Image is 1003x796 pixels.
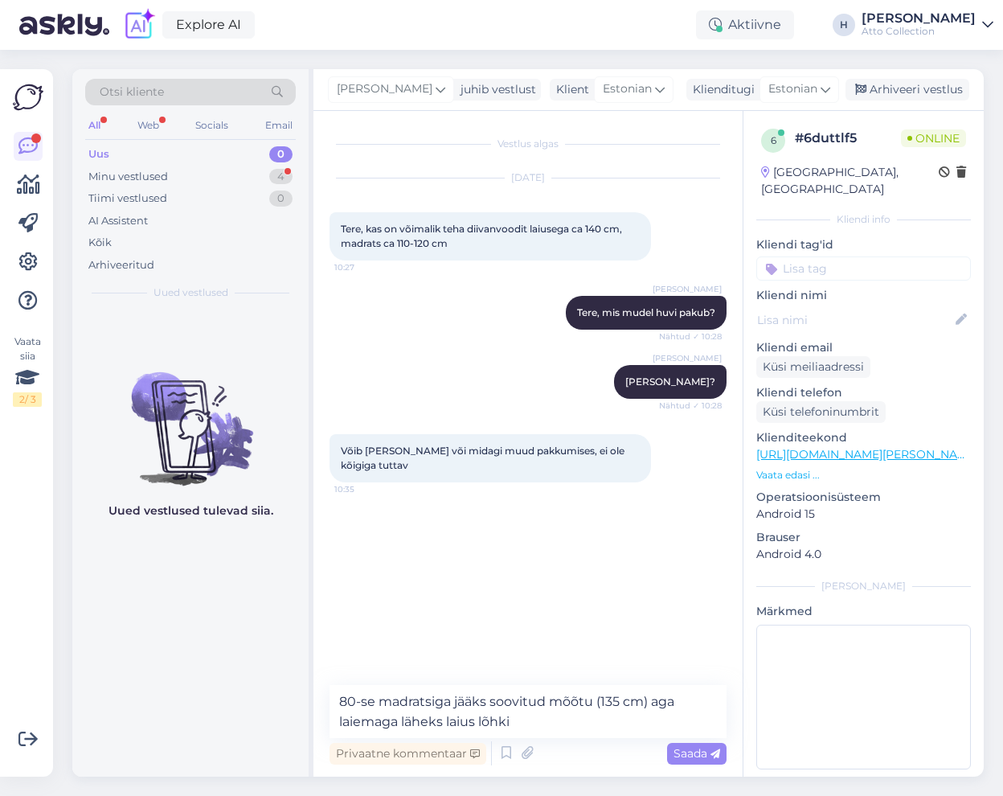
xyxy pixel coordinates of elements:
[162,11,255,39] a: Explore AI
[88,213,148,229] div: AI Assistent
[334,483,395,495] span: 10:35
[845,79,969,101] div: Arhiveeri vestlus
[88,146,109,162] div: Uus
[88,257,154,273] div: Arhiveeritud
[756,429,971,446] p: Klienditeekond
[756,468,971,482] p: Vaata edasi ...
[100,84,164,101] span: Otsi kliente
[330,685,727,738] textarea: 80-se madratsiga jääks soovitud mõõtu (135 cm) aga laiemaga läheks laius lõhki
[108,503,273,519] p: Uued vestlused tulevad siia.
[134,115,162,136] div: Web
[454,81,536,98] div: juhib vestlust
[659,330,722,343] span: Nähtud ✓ 10:28
[13,392,42,407] div: 2 / 3
[756,447,978,462] a: [URL][DOMAIN_NAME][PERSON_NAME]
[771,134,776,146] span: 6
[269,191,293,207] div: 0
[625,375,715,388] span: [PERSON_NAME]?
[341,223,624,249] span: Tere, kas on võimalik teha diivanvoodit laiusega ca 140 cm, madrats ca 110-120 cm
[262,115,296,136] div: Email
[696,10,794,39] div: Aktiivne
[337,80,432,98] span: [PERSON_NAME]
[659,400,722,412] span: Nähtud ✓ 10:28
[603,80,652,98] span: Estonian
[756,603,971,620] p: Märkmed
[13,82,43,113] img: Askly Logo
[653,352,722,364] span: [PERSON_NAME]
[756,401,886,423] div: Küsi telefoninumbrit
[341,445,627,471] span: Võib [PERSON_NAME] või midagi muud pakkumises, ei ole kõigiga tuttav
[756,287,971,304] p: Kliendi nimi
[768,80,817,98] span: Estonian
[85,115,104,136] div: All
[334,261,395,273] span: 10:27
[577,306,715,318] span: Tere, mis mudel huvi pakub?
[269,146,293,162] div: 0
[756,546,971,563] p: Android 4.0
[88,191,167,207] div: Tiimi vestlused
[330,743,486,765] div: Privaatne kommentaar
[192,115,231,136] div: Socials
[154,285,228,300] span: Uued vestlused
[756,489,971,506] p: Operatsioonisüsteem
[88,235,112,251] div: Kõik
[757,311,952,329] input: Lisa nimi
[673,746,720,761] span: Saada
[330,137,727,151] div: Vestlus algas
[756,529,971,546] p: Brauser
[330,170,727,185] div: [DATE]
[686,81,755,98] div: Klienditugi
[795,129,901,148] div: # 6duttlf5
[862,12,976,25] div: [PERSON_NAME]
[269,169,293,185] div: 4
[88,169,168,185] div: Minu vestlused
[756,579,971,593] div: [PERSON_NAME]
[756,236,971,253] p: Kliendi tag'id
[550,81,589,98] div: Klient
[862,12,993,38] a: [PERSON_NAME]Atto Collection
[756,356,870,378] div: Küsi meiliaadressi
[756,212,971,227] div: Kliendi info
[13,334,42,407] div: Vaata siia
[756,339,971,356] p: Kliendi email
[901,129,966,147] span: Online
[833,14,855,36] div: H
[756,256,971,281] input: Lisa tag
[761,164,939,198] div: [GEOGRAPHIC_DATA], [GEOGRAPHIC_DATA]
[72,343,309,488] img: No chats
[122,8,156,42] img: explore-ai
[756,384,971,401] p: Kliendi telefon
[653,283,722,295] span: [PERSON_NAME]
[862,25,976,38] div: Atto Collection
[756,506,971,523] p: Android 15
